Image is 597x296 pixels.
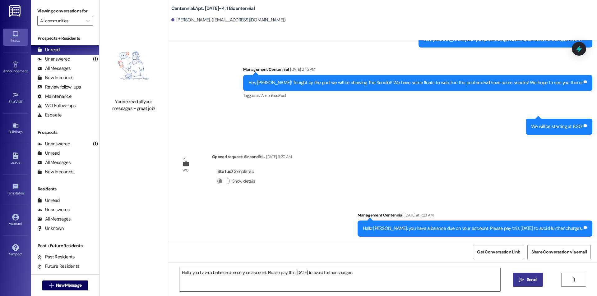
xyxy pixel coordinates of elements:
[37,75,73,81] div: New Inbounds
[531,249,587,255] span: Share Conversation via email
[473,245,524,259] button: Get Conversation Link
[3,181,28,198] a: Templates •
[265,153,292,160] div: [DATE] 9:20 AM
[31,186,99,192] div: Residents
[531,123,582,130] div: We will be starting at 8:30!
[37,225,64,232] div: Unknown
[37,56,70,62] div: Unanswered
[572,277,576,282] i: 
[37,141,70,147] div: Unanswered
[28,68,29,72] span: •
[9,5,22,17] img: ResiDesk Logo
[37,207,70,213] div: Unanswered
[31,243,99,249] div: Past + Future Residents
[106,98,161,112] div: You've read all your messages - great job!
[519,277,524,282] i: 
[232,178,255,184] label: Show details
[3,29,28,45] a: Inbox
[37,84,81,90] div: Review follow-ups
[86,18,90,23] i: 
[243,66,592,75] div: Management Centennial
[37,263,79,270] div: Future Residents
[106,36,161,96] img: empty-state
[91,54,99,64] div: (1)
[403,212,433,218] div: [DATE] at 11:23 AM
[37,197,60,204] div: Unread
[217,168,231,175] b: Status
[37,254,75,260] div: Past Residents
[212,153,292,162] div: Opened request: Air conditi...
[31,35,99,42] div: Prospects + Residents
[171,17,286,23] div: [PERSON_NAME]. ([EMAIL_ADDRESS][DOMAIN_NAME])
[3,120,28,137] a: Buildings
[358,212,592,221] div: Management Centennial
[37,93,72,100] div: Maintenance
[56,282,81,289] span: New Message
[278,93,286,98] span: Pool
[248,80,582,86] div: Hey [PERSON_NAME]! Tonight by the pool we will be showing The Sandlot! We have some floats to wat...
[3,212,28,229] a: Account
[179,268,500,291] textarea: Hello, you have a balance due on your account. Please pay this [DATE] to avoid further charges.
[37,216,71,222] div: All Messages
[513,273,543,287] button: Send
[37,65,71,72] div: All Messages
[37,47,60,53] div: Unread
[289,66,315,73] div: [DATE] 2:45 PM
[91,139,99,149] div: (1)
[42,280,88,290] button: New Message
[40,16,83,26] input: All communities
[171,5,255,12] b: Centennial: Apt. [DATE]~4, 1 Bicentennial
[527,245,591,259] button: Share Conversation via email
[31,129,99,136] div: Prospects
[183,167,188,174] div: WO
[363,225,582,232] div: Hello [PERSON_NAME], you have a balance due on your account. Please pay this [DATE] to avoid furt...
[37,102,76,109] div: WO Follow-ups
[261,93,279,98] span: Amenities ,
[49,283,53,288] i: 
[477,249,520,255] span: Get Conversation Link
[3,90,28,107] a: Site Visit •
[37,150,60,157] div: Unread
[243,91,592,100] div: Tagged as:
[3,151,28,167] a: Leads
[37,112,62,118] div: Escalate
[37,159,71,166] div: All Messages
[22,98,23,103] span: •
[527,276,536,283] span: Send
[37,6,93,16] label: Viewing conversations for
[37,169,73,175] div: New Inbounds
[3,242,28,259] a: Support
[217,167,258,176] div: : Completed
[24,190,25,194] span: •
